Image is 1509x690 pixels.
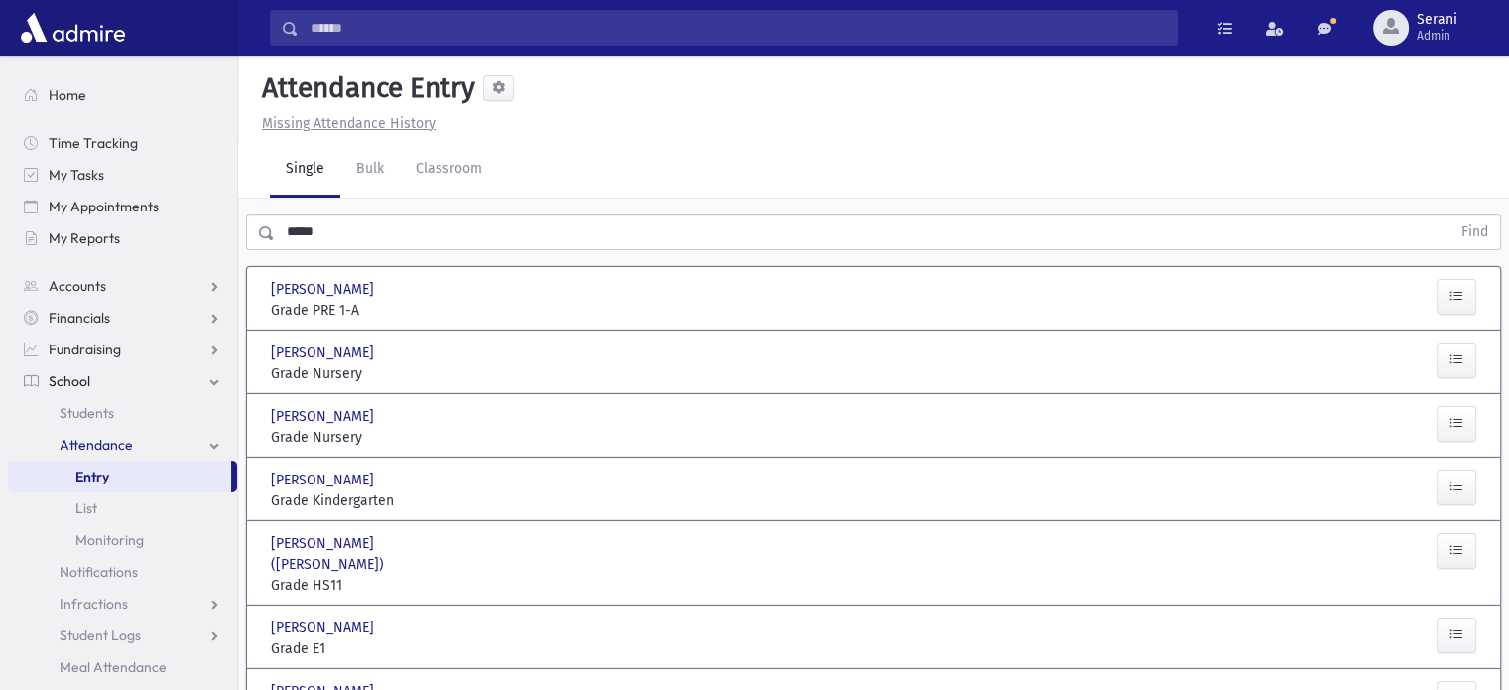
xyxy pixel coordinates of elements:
a: My Reports [8,222,237,254]
span: Monitoring [75,531,144,549]
a: School [8,365,237,397]
a: Single [270,142,340,198]
span: Meal Attendance [60,658,167,676]
span: [PERSON_NAME] [271,343,378,363]
span: Serani [1417,12,1457,28]
a: Entry [8,461,231,492]
span: Grade Nursery [271,427,455,448]
a: Classroom [400,142,498,198]
span: List [75,499,97,517]
span: [PERSON_NAME] [271,279,378,300]
a: Bulk [340,142,400,198]
span: Admin [1417,28,1457,44]
span: [PERSON_NAME] [271,618,378,638]
span: Time Tracking [49,134,138,152]
a: My Tasks [8,159,237,191]
a: Monitoring [8,524,237,556]
a: Time Tracking [8,127,237,159]
a: Infractions [8,588,237,620]
span: My Appointments [49,198,159,215]
a: Fundraising [8,334,237,365]
span: Notifications [60,563,138,581]
span: My Tasks [49,166,104,184]
img: AdmirePro [16,8,130,48]
a: Missing Attendance History [254,115,436,132]
span: Grade Nursery [271,363,455,384]
span: [PERSON_NAME] ([PERSON_NAME]) [271,533,455,575]
a: Student Logs [8,620,237,651]
u: Missing Attendance History [262,115,436,132]
a: Financials [8,302,237,334]
span: Students [60,404,114,422]
span: Infractions [60,595,128,613]
span: Entry [75,468,109,485]
span: School [49,372,90,390]
span: Grade E1 [271,638,455,659]
a: Home [8,79,237,111]
a: Attendance [8,429,237,461]
a: Notifications [8,556,237,588]
input: Search [299,10,1177,46]
a: Accounts [8,270,237,302]
a: List [8,492,237,524]
span: [PERSON_NAME] [271,470,378,490]
span: Home [49,86,86,104]
span: [PERSON_NAME] [271,406,378,427]
h5: Attendance Entry [254,71,475,105]
span: Grade PRE 1-A [271,300,455,321]
a: Meal Attendance [8,651,237,683]
span: Attendance [60,436,133,454]
span: Accounts [49,277,106,295]
span: Grade HS11 [271,575,455,596]
span: My Reports [49,229,120,247]
span: Student Logs [60,626,141,644]
span: Financials [49,309,110,327]
a: My Appointments [8,191,237,222]
span: Fundraising [49,341,121,358]
button: Find [1449,215,1500,249]
a: Students [8,397,237,429]
span: Grade Kindergarten [271,490,455,511]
